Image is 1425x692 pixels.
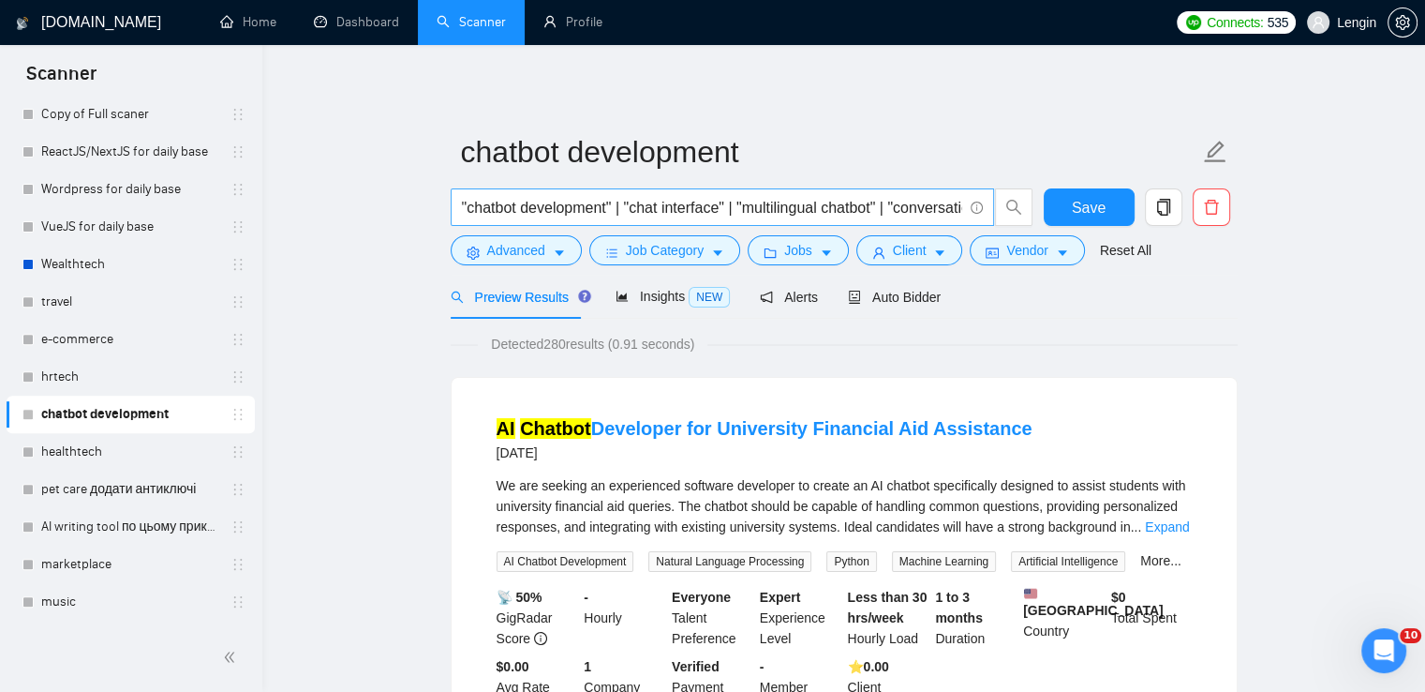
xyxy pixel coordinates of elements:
button: folderJobscaret-down [748,235,849,265]
span: caret-down [553,246,566,260]
span: copy [1146,199,1181,216]
b: Less than 30 hrs/week [848,590,928,625]
span: holder [230,182,245,197]
span: holder [230,519,245,534]
span: idcard [986,246,999,260]
b: 1 to 3 months [935,590,983,625]
b: Expert [760,590,801,605]
span: Vendor [1006,240,1047,261]
mark: AI [497,418,515,439]
button: idcardVendorcaret-down [970,235,1084,265]
span: folder [764,246,777,260]
a: setting [1388,15,1418,30]
div: [DATE] [497,442,1032,464]
div: Hourly [580,587,668,649]
div: Tooltip anchor [576,288,593,305]
div: Talent Preference [668,587,756,649]
span: search [451,291,464,304]
a: searchScanner [437,14,506,30]
span: holder [230,594,245,609]
span: caret-down [1056,246,1069,260]
span: Machine Learning [892,551,996,572]
span: Job Category [626,240,704,261]
div: Duration [931,587,1019,649]
span: caret-down [933,246,946,260]
b: ⭐️ 0.00 [848,659,889,674]
button: Save [1044,188,1135,226]
img: upwork-logo.png [1186,15,1201,30]
b: $ 0 [1111,590,1126,605]
span: Auto Bidder [848,290,941,305]
a: ReactJS/NextJS for daily base [41,133,219,171]
button: copy [1145,188,1182,226]
button: userClientcaret-down [856,235,963,265]
span: notification [760,291,773,304]
iframe: Intercom live chat [1361,628,1406,673]
b: Everyone [672,590,731,605]
span: Scanner [11,60,111,99]
b: [GEOGRAPHIC_DATA] [1023,587,1164,618]
span: user [1312,16,1325,29]
button: settingAdvancedcaret-down [451,235,582,265]
button: barsJob Categorycaret-down [589,235,740,265]
span: setting [467,246,480,260]
span: ... [1131,519,1142,534]
span: holder [230,219,245,234]
span: robot [848,291,861,304]
span: holder [230,444,245,459]
a: healthtech [41,433,219,471]
a: Reset All [1100,240,1151,261]
span: delete [1194,199,1229,216]
span: Connects: [1207,12,1263,33]
a: Expand [1145,519,1189,534]
span: caret-down [711,246,724,260]
span: holder [230,294,245,309]
span: bars [605,246,618,260]
b: Verified [672,659,720,674]
div: Country [1019,587,1107,649]
span: holder [230,557,245,572]
span: 10 [1400,628,1421,643]
div: We are seeking an experienced software developer to create an AI chatbot specifically designed to... [497,475,1192,537]
span: holder [230,107,245,122]
button: setting [1388,8,1418,38]
mark: Chatbot [520,418,591,439]
a: marketplace [41,546,219,583]
div: Experience Level [756,587,844,649]
b: - [584,590,588,605]
a: homeHome [220,14,276,30]
b: 1 [584,659,591,674]
input: Scanner name... [461,128,1199,175]
button: search [995,188,1032,226]
a: Wordpress for daily base [41,171,219,208]
span: Natural Language Processing [648,551,811,572]
span: AI Chatbot Development [497,551,634,572]
a: dashboardDashboard [314,14,399,30]
span: user [872,246,885,260]
a: More... [1140,553,1181,568]
span: Python [826,551,876,572]
a: AI writing tool по цьому прикладу [41,508,219,546]
img: logo [16,8,29,38]
span: Preview Results [451,290,586,305]
span: Advanced [487,240,545,261]
span: holder [230,482,245,497]
span: Alerts [760,290,818,305]
div: Total Spent [1107,587,1195,649]
span: search [996,199,1032,216]
span: holder [230,332,245,347]
span: NEW [689,287,730,308]
b: $0.00 [497,659,529,674]
span: area-chart [616,290,629,303]
a: e-commerce [41,321,219,358]
a: travel [41,283,219,321]
a: pet care додати антиключі [41,471,219,508]
span: Jobs [784,240,812,261]
span: holder [230,369,245,384]
a: car [41,621,219,658]
span: info-circle [971,202,983,214]
span: edit [1203,140,1227,164]
a: chatbot development [41,396,219,433]
a: hrtech [41,358,219,396]
span: 535 [1267,12,1287,33]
